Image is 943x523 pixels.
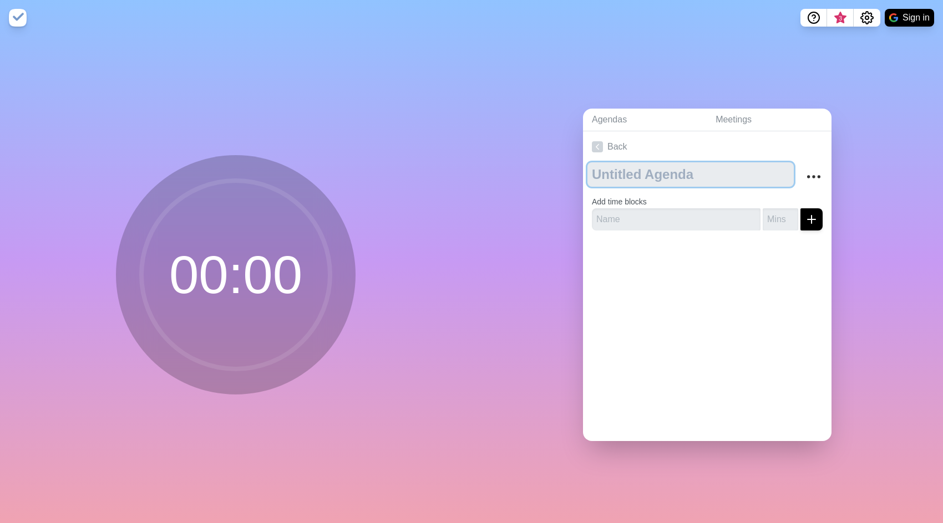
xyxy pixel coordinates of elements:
[592,208,761,230] input: Name
[836,14,845,23] span: 3
[889,13,898,22] img: google logo
[800,9,827,27] button: Help
[827,9,854,27] button: What’s new
[854,9,880,27] button: Settings
[707,109,832,131] a: Meetings
[583,109,707,131] a: Agendas
[763,208,798,230] input: Mins
[803,166,825,188] button: More
[885,9,934,27] button: Sign in
[583,131,832,162] a: Back
[9,9,27,27] img: timeblocks logo
[592,197,647,206] label: Add time blocks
